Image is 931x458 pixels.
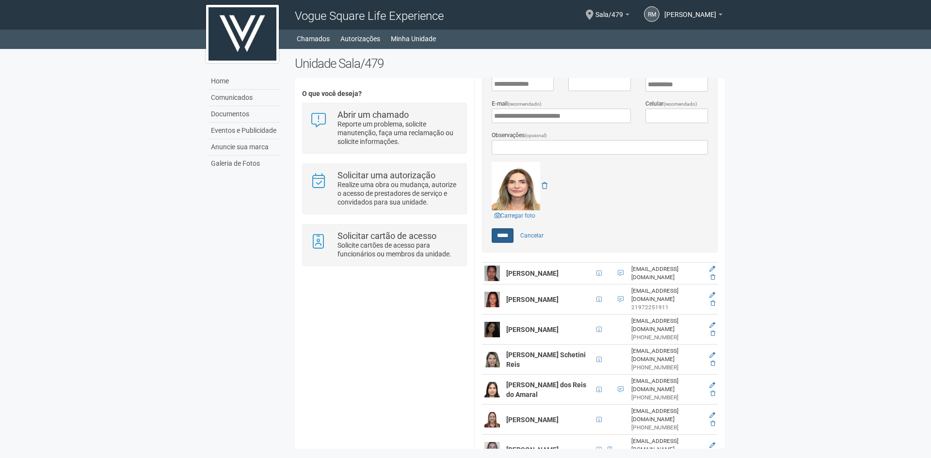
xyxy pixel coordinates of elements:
p: Reporte um problema, solicite manutenção, faça uma reclamação ou solicite informações. [337,120,459,146]
span: (recomendado) [663,101,697,107]
a: Chamados [297,32,330,46]
a: Editar membro [709,292,715,299]
span: (opcional) [525,133,547,138]
img: user.png [484,292,500,307]
img: user.png [484,382,500,397]
a: Excluir membro [710,360,715,367]
strong: [PERSON_NAME] [506,269,559,277]
a: Excluir membro [710,274,715,281]
div: [EMAIL_ADDRESS][DOMAIN_NAME] [631,377,702,394]
h2: Unidade Sala/479 [295,56,725,71]
span: (recomendado) [508,101,542,107]
img: user.png [484,352,500,367]
label: E-mail [492,99,542,109]
img: user.png [484,266,500,281]
img: user.png [484,412,500,427]
a: Minha Unidade [391,32,436,46]
span: Sala/479 [595,1,623,18]
a: Abrir um chamado Reporte um problema, solicite manutenção, faça uma reclamação ou solicite inform... [310,111,459,146]
a: Solicitar uma autorização Realize uma obra ou mudança, autorize o acesso de prestadores de serviç... [310,171,459,206]
a: Galeria de Fotos [209,156,280,172]
div: [PHONE_NUMBER] [631,333,702,342]
strong: [PERSON_NAME] [506,446,559,454]
a: Cancelar [515,228,549,243]
a: Eventos e Publicidade [209,123,280,139]
label: Celular [645,99,697,109]
a: Excluir membro [710,330,715,337]
a: Solicitar cartão de acesso Solicite cartões de acesso para funcionários ou membros da unidade. [310,232,459,258]
span: Vogue Square Life Experience [295,9,444,23]
strong: Solicitar uma autorização [337,170,435,180]
div: [EMAIL_ADDRESS][DOMAIN_NAME] [631,265,702,282]
a: Editar membro [709,412,715,419]
span: Rayssa Merlim Ribeiro Lopes [664,1,716,18]
a: [PERSON_NAME] [664,12,722,20]
div: [EMAIL_ADDRESS][DOMAIN_NAME] [631,287,702,303]
div: 21972251911 [631,303,702,312]
div: [PHONE_NUMBER] [631,363,702,372]
strong: Abrir um chamado [337,110,409,120]
h4: O que você deseja? [302,90,466,97]
img: GetFile [492,162,540,210]
div: [EMAIL_ADDRESS][DOMAIN_NAME] [631,437,702,454]
a: Comunicados [209,90,280,106]
p: Solicite cartões de acesso para funcionários ou membros da unidade. [337,241,459,258]
label: Observações [492,131,547,140]
div: [EMAIL_ADDRESS][DOMAIN_NAME] [631,407,702,424]
a: Editar membro [709,266,715,272]
strong: [PERSON_NAME] [506,416,559,424]
a: Editar membro [709,322,715,329]
strong: [PERSON_NAME] [506,326,559,333]
img: user.png [484,322,500,337]
a: Anuncie sua marca [209,139,280,156]
div: [EMAIL_ADDRESS][DOMAIN_NAME] [631,347,702,363]
a: Editar membro [709,442,715,449]
a: Home [209,73,280,90]
a: Remover [542,182,547,190]
a: Editar membro [709,382,715,389]
div: [EMAIL_ADDRESS][DOMAIN_NAME] [631,317,702,333]
a: Autorizações [340,32,380,46]
a: Excluir membro [710,420,715,427]
a: Excluir membro [710,300,715,307]
img: user.png [484,442,500,458]
strong: Solicitar cartão de acesso [337,231,436,241]
a: Editar membro [709,352,715,359]
a: Carregar foto [492,210,538,221]
strong: [PERSON_NAME] dos Reis do Amaral [506,381,586,398]
div: [PHONE_NUMBER] [631,424,702,432]
a: Sala/479 [595,12,629,20]
strong: [PERSON_NAME] Schetini Reis [506,351,586,368]
div: [PHONE_NUMBER] [631,394,702,402]
a: RM [644,6,659,22]
p: Realize uma obra ou mudança, autorize o acesso de prestadores de serviço e convidados para sua un... [337,180,459,206]
a: Documentos [209,106,280,123]
a: Excluir membro [710,390,715,397]
strong: [PERSON_NAME] [506,296,559,303]
img: logo.jpg [206,5,279,63]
